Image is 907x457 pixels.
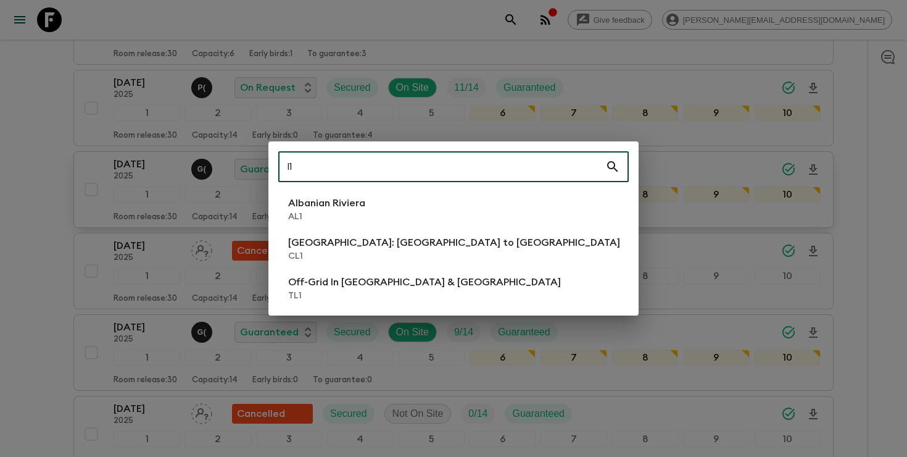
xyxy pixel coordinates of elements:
p: CL1 [288,250,620,262]
input: Search adventures... [278,149,605,184]
p: AL1 [288,211,365,223]
p: Albanian Riviera [288,196,365,211]
p: [GEOGRAPHIC_DATA]: [GEOGRAPHIC_DATA] to [GEOGRAPHIC_DATA] [288,235,620,250]
p: TL1 [288,290,561,302]
p: Off-Grid In [GEOGRAPHIC_DATA] & [GEOGRAPHIC_DATA] [288,275,561,290]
